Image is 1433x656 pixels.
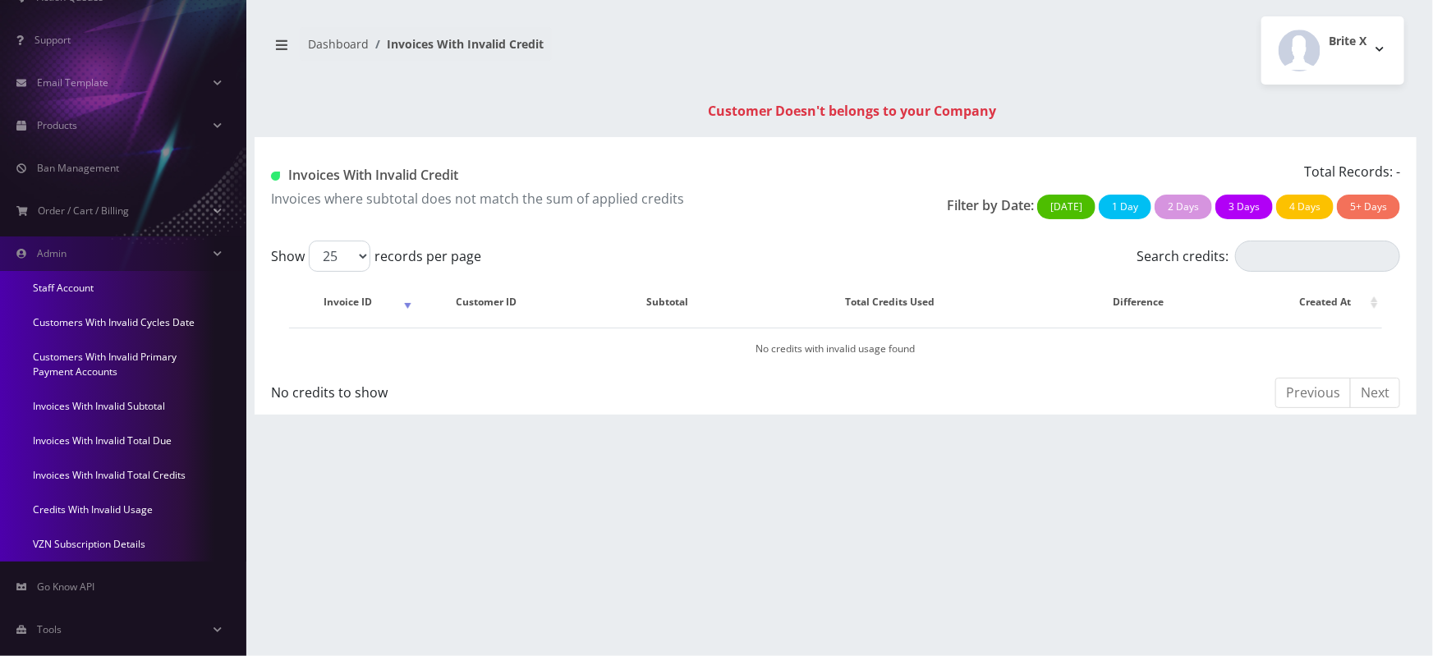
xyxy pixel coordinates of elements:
span: Ban Management [37,161,119,175]
th: Total Credits Used [780,278,1001,326]
button: 1 Day [1099,195,1151,219]
th: Created At: activate to sort column ascending [1276,278,1382,326]
button: 4 Days [1276,195,1334,219]
span: Support [34,33,71,47]
th: Customer ID [417,278,556,326]
span: Tools [37,622,62,636]
h2: Brite X [1329,34,1366,48]
a: Previous [1275,378,1351,408]
select: Showrecords per page [309,241,370,272]
th: Subtotal [558,278,779,326]
td: No credits with invalid usage found [289,328,1382,369]
h1: Invoices With Invalid Credit [271,167,824,183]
input: Search credits: [1235,241,1400,272]
th: Invoice ID: activate to sort column ascending [289,278,416,326]
a: Dashboard [308,36,369,52]
p: Filter by Date: [947,195,1034,215]
label: Search credits: [1137,241,1400,272]
span: Email Template [37,76,108,89]
span: Total Records: [1304,163,1393,181]
span: Go Know API [37,580,94,594]
span: Products [37,118,77,132]
label: Show records per page [271,241,481,272]
li: Invoices With Invalid Credit [369,35,544,53]
button: 2 Days [1155,195,1212,219]
img: Invoices With Invalid Credit Application [271,172,280,181]
button: Brite X [1261,16,1404,85]
div: Customer Doesn't belongs to your Company [271,101,1433,121]
span: Admin [37,246,67,260]
button: [DATE] [1037,195,1095,219]
button: 5+ Days [1337,195,1400,219]
th: Difference [1003,278,1275,326]
button: 3 Days [1215,195,1273,219]
p: Invoices where subtotal does not match the sum of applied credits [271,189,824,209]
span: - [1396,163,1400,181]
nav: breadcrumb [267,27,824,74]
span: Order / Cart / Billing [39,204,130,218]
a: Next [1350,378,1400,408]
div: No credits to show [271,376,824,402]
